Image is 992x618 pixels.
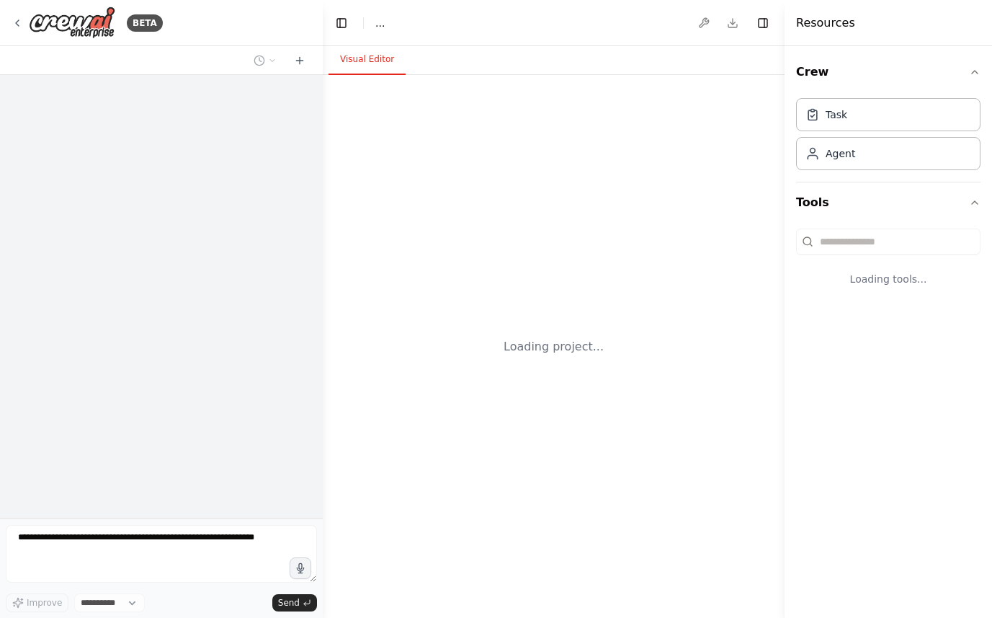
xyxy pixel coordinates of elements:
button: Visual Editor [329,45,406,75]
img: Logo [29,6,115,39]
nav: breadcrumb [375,16,385,30]
button: Hide right sidebar [753,13,773,33]
div: Loading project... [504,338,604,356]
button: Crew [796,52,980,92]
span: Improve [27,597,62,609]
h4: Resources [796,14,855,32]
button: Switch to previous chat [248,52,282,69]
button: Send [272,594,317,612]
span: Send [278,597,300,609]
div: Crew [796,92,980,182]
button: Hide left sidebar [331,13,352,33]
div: Task [826,107,847,122]
button: Tools [796,182,980,223]
div: Tools [796,223,980,309]
div: BETA [127,14,163,32]
div: Loading tools... [796,260,980,298]
button: Improve [6,593,68,612]
button: Click to speak your automation idea [290,557,311,579]
span: ... [375,16,385,30]
button: Start a new chat [288,52,311,69]
div: Agent [826,146,855,161]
